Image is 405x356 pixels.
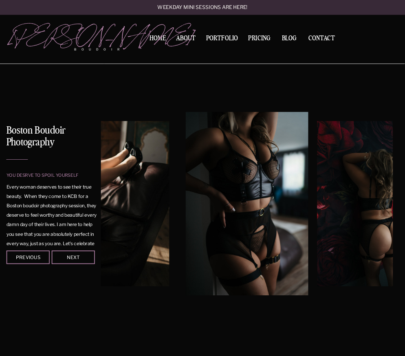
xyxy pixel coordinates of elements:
[279,35,299,41] a: BLOG
[53,255,93,259] div: Next
[74,47,130,52] p: boudoir
[247,35,273,44] a: Pricing
[7,172,89,178] p: you desrve to spoil yourself
[174,35,197,44] a: About
[204,35,240,44] a: Portfolio
[7,182,97,240] p: Every woman deserves to see their true beauty. When they come to KCB for a Boston boudoir photogr...
[186,112,308,296] img: Woman posing in black leather lingerie against a door frame in a Boston boudoir studio
[8,255,48,259] div: Previous
[7,124,97,151] h1: Boston Boudoir Photography
[306,35,337,42] a: Contact
[9,24,130,44] a: [PERSON_NAME]
[139,5,266,11] a: Weekday mini sessions are here!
